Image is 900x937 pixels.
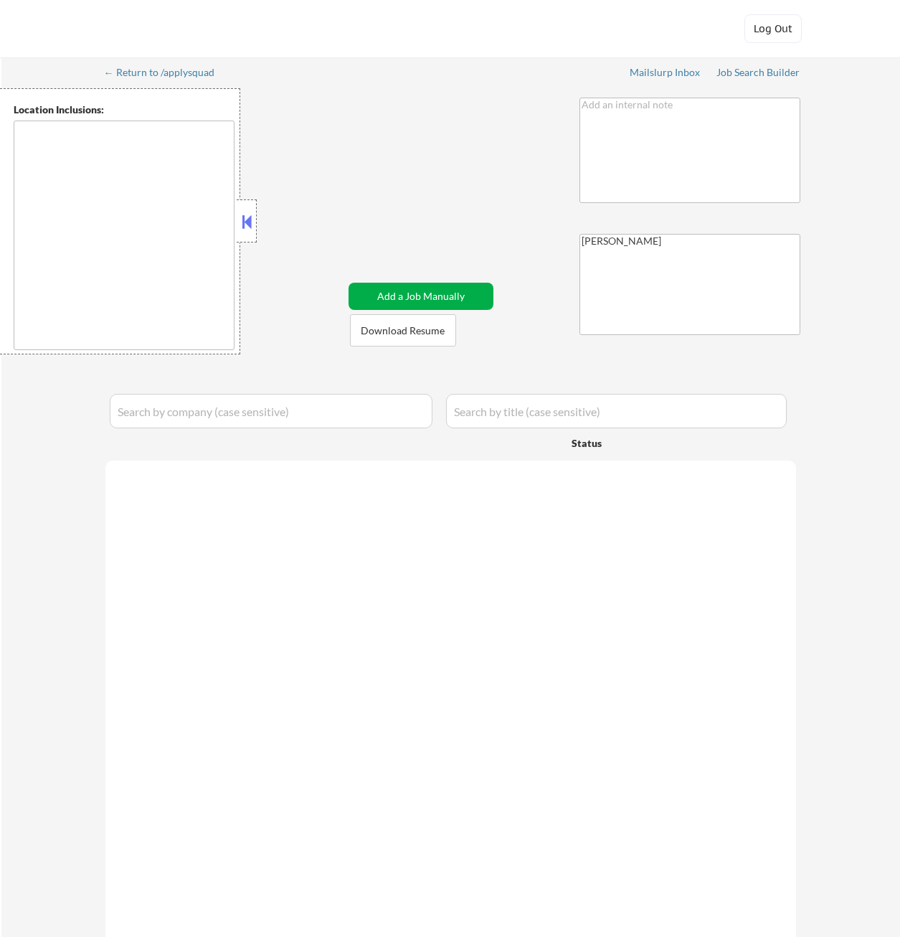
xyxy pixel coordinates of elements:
div: Location Inclusions: [14,103,235,117]
div: Job Search Builder [716,67,800,77]
div: Status [572,430,695,456]
button: Log Out [744,14,802,43]
div: ← Return to /applysquad [104,67,228,77]
button: Download Resume [350,314,456,347]
input: Search by title (case sensitive) [446,394,787,428]
input: Search by company (case sensitive) [110,394,432,428]
a: Mailslurp Inbox [630,67,701,81]
button: Add a Job Manually [349,283,493,310]
div: Mailslurp Inbox [630,67,701,77]
a: ← Return to /applysquad [104,67,228,81]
